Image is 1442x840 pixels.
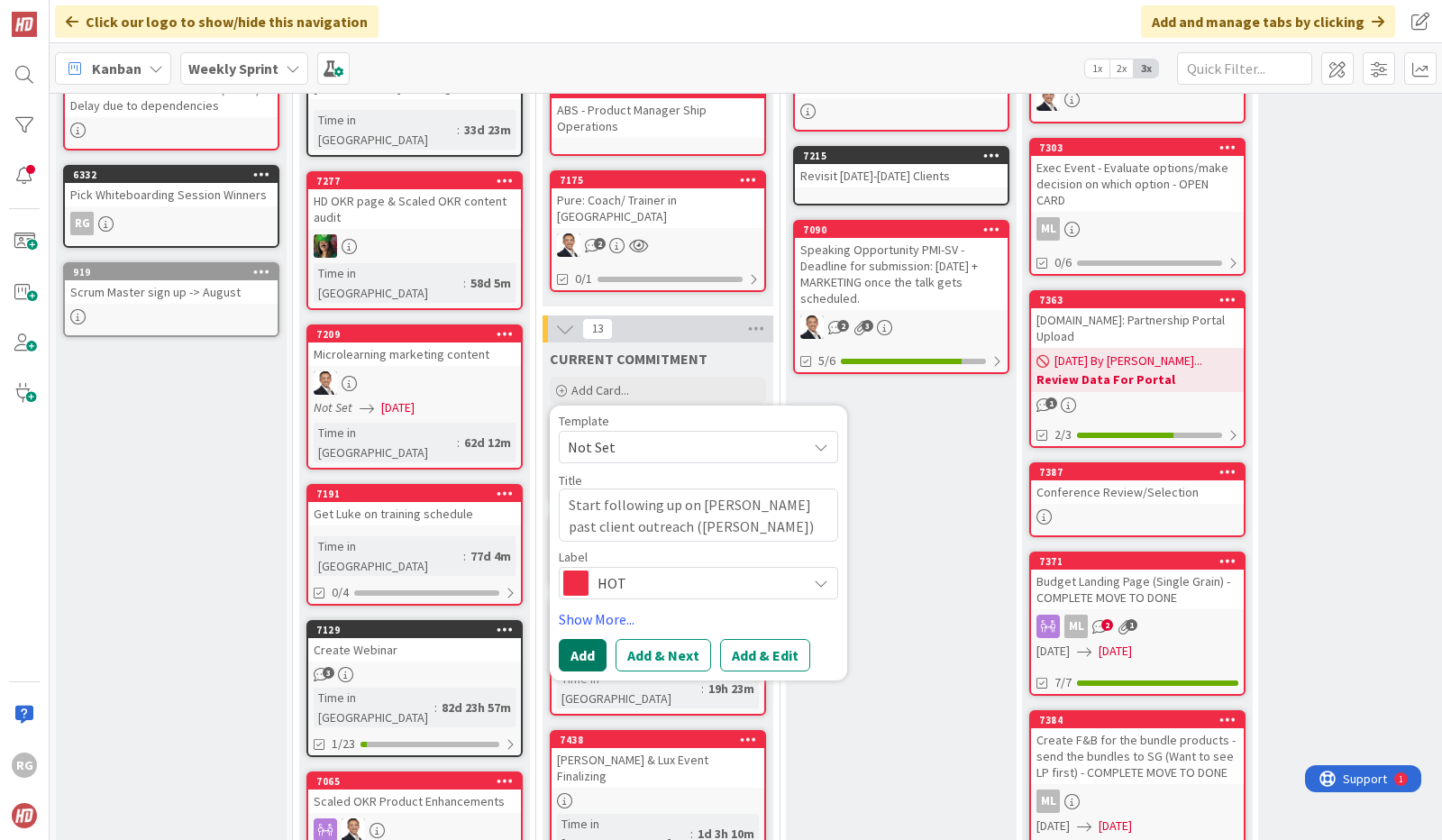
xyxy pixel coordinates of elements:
div: Revisit [DATE]-[DATE] Clients [795,164,1008,187]
span: 5/6 [818,352,835,370]
textarea: Start following up on [PERSON_NAME] past client outreach ([PERSON_NAME]) [559,488,838,542]
div: 33d 23m [460,120,516,140]
span: [DATE] [381,398,415,417]
span: [DATE] [1099,817,1132,835]
div: 7215 [803,150,1008,162]
a: Text enablement in place for public classes to include referrals (Verse) Delay due to dependencies [63,43,279,151]
div: ML [1031,217,1244,241]
div: Exec Event - Evaluate options/make decision on which option - OPEN CARD [1031,156,1244,212]
div: 7363 [1031,292,1244,308]
span: 1 [1126,619,1137,631]
span: 2 [1101,619,1113,631]
div: 7371 [1031,553,1244,570]
div: 6332 [73,169,278,181]
div: Time in [GEOGRAPHIC_DATA] [314,536,463,576]
a: Show More... [559,608,838,630]
div: 7384 [1039,714,1244,726]
span: : [457,120,460,140]
img: SL [1036,87,1060,111]
label: Title [559,472,582,488]
div: RG [12,753,37,778]
span: 1 [1045,397,1057,409]
span: : [434,698,437,717]
div: 7303 [1031,140,1244,156]
div: 919 [73,266,278,278]
div: 7277HD OKR page & Scaled OKR content audit [308,173,521,229]
span: 2x [1109,59,1134,78]
span: HOT [598,571,798,596]
img: avatar [12,803,37,828]
div: Time in [GEOGRAPHIC_DATA] [314,688,434,727]
div: 7303Exec Event - Evaluate options/make decision on which option - OPEN CARD [1031,140,1244,212]
span: [DATE] [1099,642,1132,661]
a: 7277HD OKR page & Scaled OKR content auditSLTime in [GEOGRAPHIC_DATA]:58d 5m [306,171,523,310]
div: 7384 [1031,712,1244,728]
span: [DATE] By [PERSON_NAME]... [1054,352,1202,370]
div: 7303 [1039,142,1244,154]
span: 0/6 [1054,253,1072,272]
div: 7191Get Luke on training schedule [308,486,521,525]
div: 7277 [308,173,521,189]
a: 919Scrum Master sign up -> August [63,262,279,337]
div: 7191 [308,486,521,502]
span: [DATE] [1036,642,1070,661]
a: 7387Conference Review/Selection [1029,462,1246,537]
a: 6332Pick Whiteboarding Session WinnersRG [63,165,279,248]
div: 7363[DOMAIN_NAME]: Partnership Portal Upload [1031,292,1244,348]
span: Support [38,3,82,24]
div: Scaled OKR Product Enhancements [308,790,521,813]
div: 7065Scaled OKR Product Enhancements [308,773,521,813]
a: 7090Speaking Opportunity PMI-SV - Deadline for submission: [DATE] + MARKETING once the talk gets ... [793,220,1009,374]
div: 82d 23h 57m [437,698,516,717]
span: 0/4 [332,583,349,602]
div: SL [552,233,764,257]
div: 7129Create Webinar [308,622,521,662]
a: 7386ABS - Product Manager Ship Operations [550,80,766,156]
div: 7175Pure: Coach/ Trainer in [GEOGRAPHIC_DATA] [552,172,764,228]
div: 7363 [1039,294,1244,306]
div: 919 [65,264,278,280]
div: 7209 [308,326,521,342]
div: 7090 [795,222,1008,238]
div: Time in [GEOGRAPHIC_DATA] [314,110,457,150]
div: ML [1031,790,1244,813]
div: SL [795,315,1008,339]
a: 7191Get Luke on training scheduleTime in [GEOGRAPHIC_DATA]:77d 4m0/4 [306,484,523,606]
div: 6332 [65,167,278,183]
span: : [457,433,460,452]
span: Label [559,551,588,563]
div: Add and manage tabs by clicking [1141,5,1395,38]
div: 7387 [1031,464,1244,480]
button: Add [559,639,607,671]
div: Create F&B for the bundle products - send the bundles to SG (Want to see LP first) - COMPLETE MOV... [1031,728,1244,784]
div: Time in [GEOGRAPHIC_DATA] [557,669,701,708]
div: 7129 [316,624,521,636]
div: Time in [GEOGRAPHIC_DATA] [314,423,457,462]
a: [PERSON_NAME]: OKR/ Agile CoachTime in [GEOGRAPHIC_DATA]:33d 23m [306,58,523,157]
div: Pick Whiteboarding Session Winners [65,183,278,206]
div: Time in [GEOGRAPHIC_DATA] [314,263,463,303]
input: Quick Filter... [1177,52,1312,85]
div: [DOMAIN_NAME]: Partnership Portal Upload [1031,308,1244,348]
div: 919Scrum Master sign up -> August [65,264,278,304]
span: : [463,546,466,566]
span: Add Card... [571,382,629,398]
div: 7175 [552,172,764,188]
div: 7175 [560,174,764,187]
div: ML [1036,790,1060,813]
span: 2 [837,320,849,332]
a: 7303Exec Event - Evaluate options/make decision on which option - OPEN CARDML0/6 [1029,138,1246,276]
div: ML [1031,615,1244,638]
span: Not Set [568,435,793,459]
div: 7065 [308,773,521,790]
div: 7090Speaking Opportunity PMI-SV - Deadline for submission: [DATE] + MARKETING once the talk gets ... [795,222,1008,310]
span: 13 [582,318,613,340]
span: 0/1 [575,269,592,288]
img: SL [314,371,337,395]
div: 62d 12m [460,433,516,452]
div: 58d 5m [466,273,516,293]
span: Template [559,415,609,427]
a: 7129Create WebinarTime in [GEOGRAPHIC_DATA]:82d 23h 57m1/23 [306,620,523,757]
div: 7129 [308,622,521,638]
div: 7384Create F&B for the bundle products - send the bundles to SG (Want to see LP first) - COMPLETE... [1031,712,1244,784]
